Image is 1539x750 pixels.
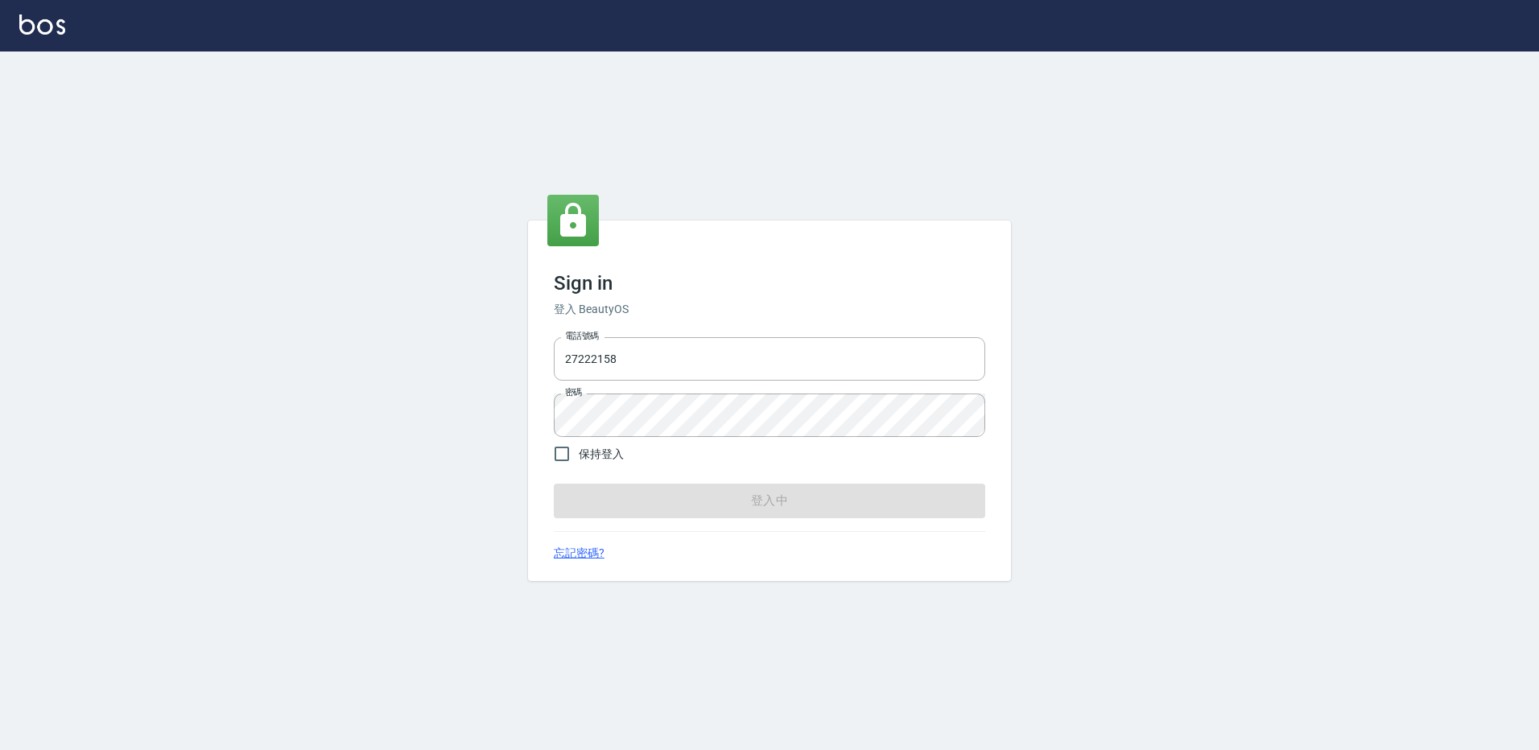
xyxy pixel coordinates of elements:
img: Logo [19,14,65,35]
h6: 登入 BeautyOS [554,301,985,318]
span: 保持登入 [579,446,624,463]
h3: Sign in [554,272,985,295]
label: 電話號碼 [565,330,599,342]
label: 密碼 [565,386,582,398]
a: 忘記密碼? [554,545,604,562]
